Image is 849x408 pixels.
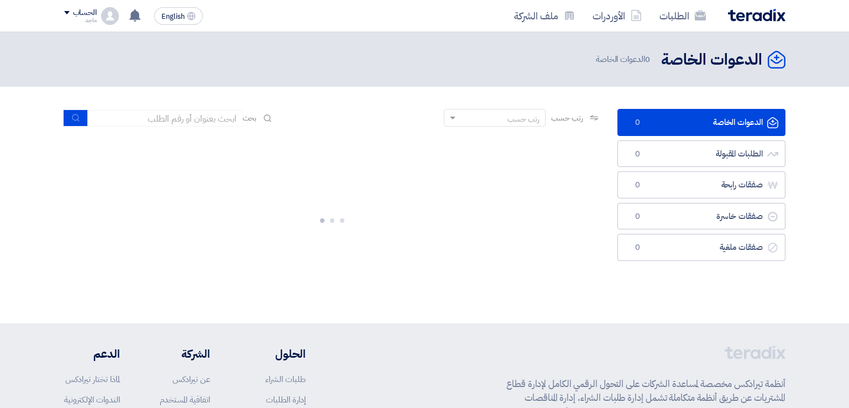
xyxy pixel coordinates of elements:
[617,140,785,168] a: الطلبات المقبولة0
[507,113,539,125] div: رتب حسب
[505,3,584,29] a: ملف الشركة
[265,373,306,385] a: طلبات الشراء
[728,9,785,22] img: Teradix logo
[617,171,785,198] a: صفقات رابحة0
[161,13,185,20] span: English
[551,112,583,124] span: رتب حسب
[651,3,715,29] a: الطلبات
[631,149,644,160] span: 0
[243,346,306,362] li: الحلول
[73,8,97,18] div: الحساب
[172,373,210,385] a: عن تيرادكس
[617,234,785,261] a: صفقات ملغية0
[631,180,644,191] span: 0
[243,112,257,124] span: بحث
[65,373,120,385] a: لماذا تختار تيرادكس
[88,110,243,127] input: ابحث بعنوان أو رقم الطلب
[101,7,119,25] img: profile_test.png
[160,394,210,406] a: اتفاقية المستخدم
[596,53,652,66] span: الدعوات الخاصة
[631,117,644,128] span: 0
[631,211,644,222] span: 0
[64,394,120,406] a: الندوات الإلكترونية
[617,109,785,136] a: الدعوات الخاصة0
[661,49,762,71] h2: الدعوات الخاصة
[154,7,203,25] button: English
[584,3,651,29] a: الأوردرات
[645,53,650,65] span: 0
[153,346,210,362] li: الشركة
[266,394,306,406] a: إدارة الطلبات
[64,17,97,23] div: ماجد
[64,346,120,362] li: الدعم
[617,203,785,230] a: صفقات خاسرة0
[631,242,644,253] span: 0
